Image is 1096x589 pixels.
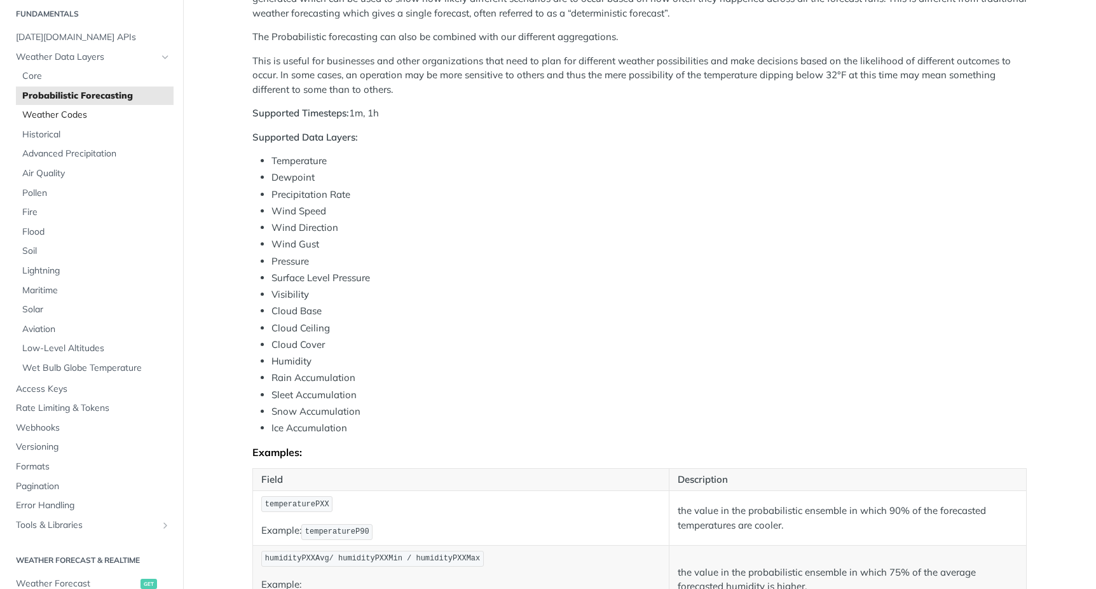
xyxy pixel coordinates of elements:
a: Core [16,67,174,86]
strong: Supported Timesteps: [252,107,349,119]
button: Hide subpages for Weather Data Layers [160,52,170,62]
a: Low-Level Altitudes [16,339,174,358]
span: Probabilistic Forecasting [22,90,170,102]
li: Wind Direction [271,221,1027,235]
span: Pollen [22,187,170,200]
span: Lightning [22,265,170,277]
a: Versioning [10,438,174,457]
a: Rate Limiting & Tokens [10,399,174,418]
span: humidityPXXAvg/ humidityPXXMin / humidityPXXMax [265,554,480,563]
span: Weather Codes [22,109,170,121]
a: Access Keys [10,380,174,399]
span: Rate Limiting & Tokens [16,402,170,415]
span: Formats [16,461,170,473]
span: Maritime [22,284,170,297]
a: Fire [16,203,174,222]
li: Surface Level Pressure [271,271,1027,286]
span: Flood [22,226,170,239]
a: Tools & LibrariesShow subpages for Tools & Libraries [10,516,174,535]
a: Webhooks [10,419,174,438]
span: Historical [22,128,170,141]
a: [DATE][DOMAIN_NAME] APIs [10,28,174,47]
li: Dewpoint [271,170,1027,185]
p: This is useful for businesses and other organizations that need to plan for different weather pos... [252,54,1027,97]
li: Rain Accumulation [271,371,1027,385]
li: Cloud Base [271,304,1027,319]
p: the value in the probabilistic ensemble in which 90% of the forecasted temperatures are cooler. [678,504,1018,532]
a: Flood [16,223,174,242]
a: Pagination [10,477,174,496]
p: Example: [261,523,661,541]
span: Fire [22,206,170,219]
span: Advanced Precipitation [22,148,170,160]
a: Historical [16,125,174,144]
span: Error Handling [16,499,170,512]
span: Tools & Libraries [16,519,157,532]
span: Solar [22,303,170,316]
li: Snow Accumulation [271,405,1027,419]
li: Wind Speed [271,204,1027,219]
span: [DATE][DOMAIN_NAME] APIs [16,31,170,44]
li: Pressure [271,254,1027,269]
a: Air Quality [16,164,174,183]
a: Soil [16,242,174,261]
span: Low-Level Altitudes [22,342,170,355]
li: Visibility [271,288,1027,302]
a: Error Handling [10,496,174,515]
button: Show subpages for Tools & Libraries [160,520,170,530]
span: Air Quality [22,167,170,180]
span: get [140,579,157,589]
a: Aviation [16,320,174,339]
span: Aviation [22,323,170,336]
h2: Fundamentals [10,8,174,20]
span: Versioning [16,441,170,454]
li: Wind Gust [271,237,1027,252]
li: Sleet Accumulation [271,388,1027,403]
li: Precipitation Rate [271,188,1027,202]
span: Weather Data Layers [16,51,157,64]
span: Soil [22,245,170,258]
li: Ice Accumulation [271,421,1027,436]
a: Advanced Precipitation [16,144,174,163]
p: Description [678,473,1018,487]
h2: Weather Forecast & realtime [10,555,174,566]
a: Probabilistic Forecasting [16,87,174,106]
li: Cloud Cover [271,338,1027,352]
a: Weather Codes [16,106,174,125]
span: Pagination [16,480,170,493]
span: Webhooks [16,422,170,434]
a: Formats [10,457,174,476]
span: Core [22,70,170,83]
span: Access Keys [16,383,170,396]
span: Wet Bulb Globe Temperature [22,362,170,375]
div: Examples: [252,446,1027,459]
a: Wet Bulb Globe Temperature [16,359,174,378]
a: Lightning [16,261,174,281]
a: Maritime [16,281,174,300]
p: Field [261,473,661,487]
li: Humidity [271,354,1027,369]
p: The Probabilistic forecasting can also be combined with our different aggregations. [252,30,1027,45]
strong: Supported Data Layers: [252,131,358,143]
a: Solar [16,300,174,319]
li: Temperature [271,154,1027,169]
a: Pollen [16,184,174,203]
span: temperatureP90 [305,527,369,536]
a: Weather Data LayersHide subpages for Weather Data Layers [10,48,174,67]
span: temperaturePXX [265,500,329,509]
li: Cloud Ceiling [271,321,1027,336]
p: 1m, 1h [252,106,1027,121]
